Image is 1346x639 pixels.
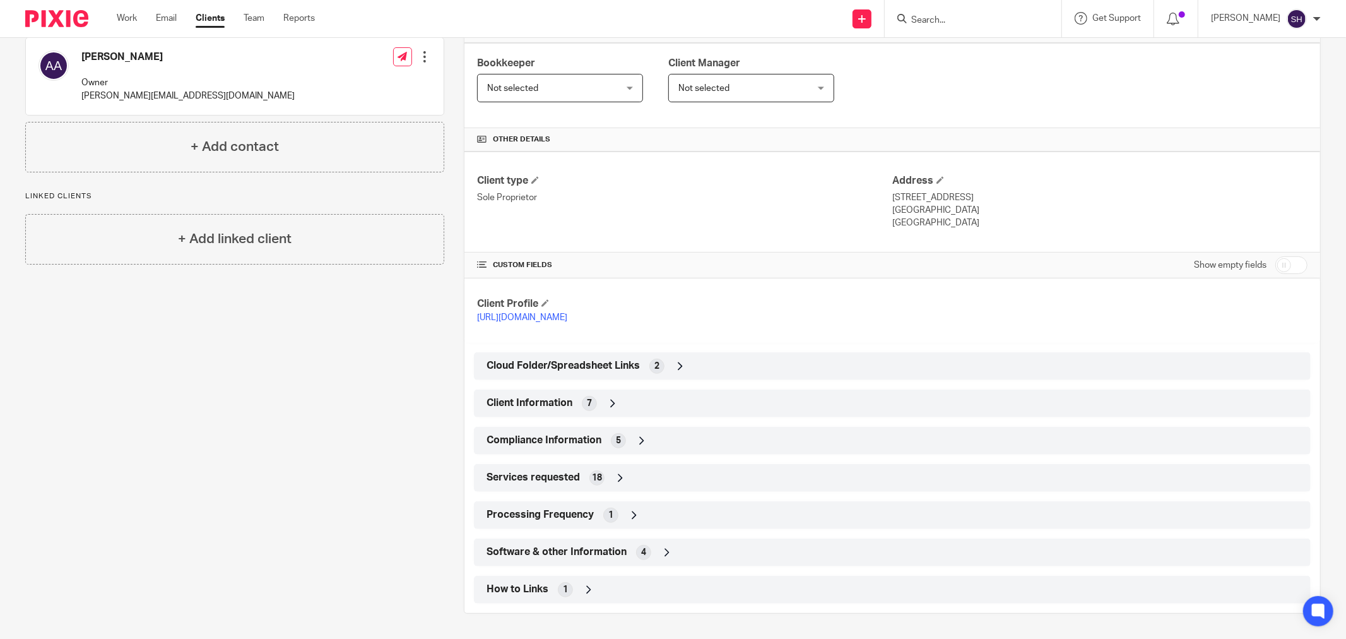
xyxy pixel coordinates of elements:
span: Services requested [487,471,580,484]
h4: [PERSON_NAME] [81,51,295,64]
span: Not selected [487,84,538,93]
p: Linked clients [25,191,444,201]
p: [GEOGRAPHIC_DATA] [892,204,1308,217]
p: [GEOGRAPHIC_DATA] [892,217,1308,229]
h4: Client Profile [477,297,892,311]
p: [STREET_ADDRESS] [892,191,1308,204]
span: Client Information [487,397,572,410]
label: Show empty fields [1194,259,1266,272]
span: How to Links [487,583,548,596]
span: 1 [608,509,613,522]
h4: + Add linked client [178,229,292,249]
span: 5 [616,434,621,447]
a: Team [244,12,264,25]
a: [URL][DOMAIN_NAME] [477,313,567,322]
span: Other details [493,134,550,145]
span: 1 [563,583,568,596]
img: svg%3E [1287,9,1307,29]
span: 4 [641,546,646,559]
img: Pixie [25,10,88,27]
span: 2 [654,360,659,373]
a: Reports [283,12,315,25]
input: Search [910,15,1024,27]
h4: Address [892,174,1308,188]
img: svg%3E [38,51,69,81]
p: Sole Proprietor [477,191,892,204]
span: Get Support [1092,14,1141,23]
span: Client Manager [668,58,740,68]
p: [PERSON_NAME][EMAIL_ADDRESS][DOMAIN_NAME] [81,90,295,102]
span: Not selected [678,84,729,93]
h4: CUSTOM FIELDS [477,260,892,270]
span: Software & other Information [487,546,627,559]
span: Compliance Information [487,434,601,447]
span: Processing Frequency [487,508,594,522]
span: Bookkeeper [477,58,535,68]
span: Cloud Folder/Spreadsheet Links [487,359,640,373]
a: Clients [196,12,225,25]
p: Owner [81,76,295,89]
a: Work [117,12,137,25]
a: Email [156,12,177,25]
h4: + Add contact [191,137,279,157]
h4: Client type [477,174,892,188]
p: [PERSON_NAME] [1211,12,1280,25]
span: 7 [587,397,592,410]
span: 18 [592,472,602,484]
